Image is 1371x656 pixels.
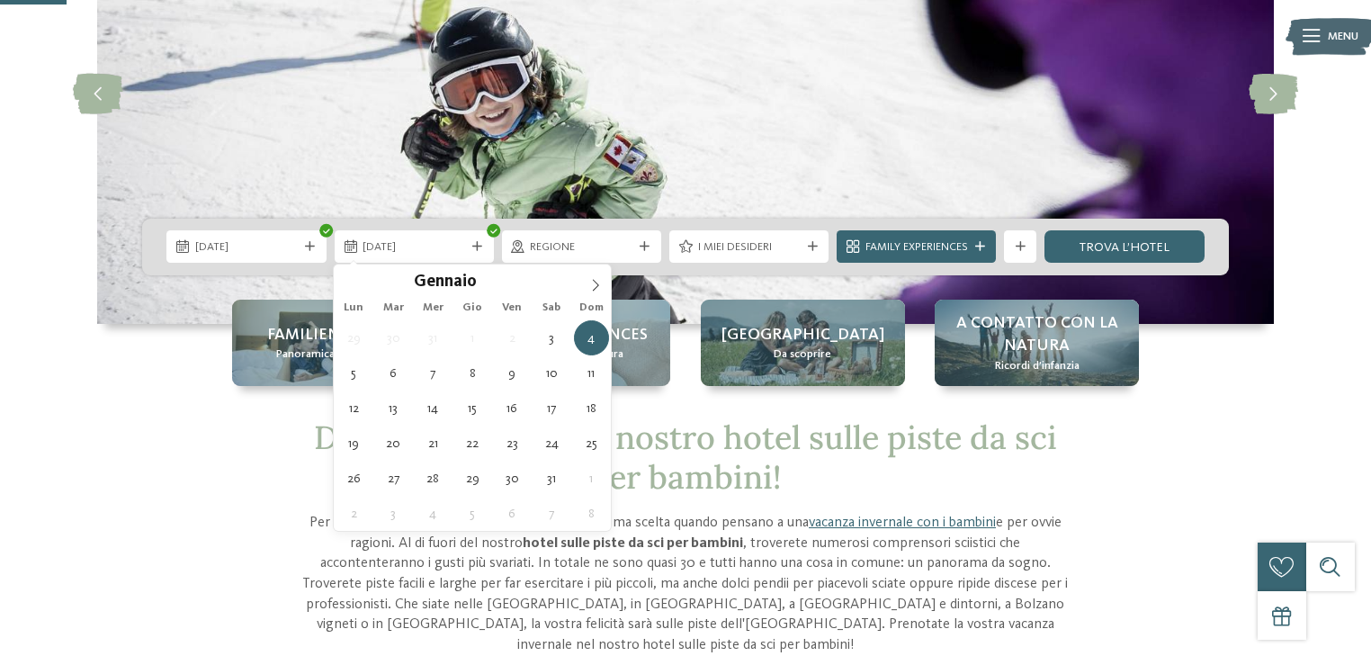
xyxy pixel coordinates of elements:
[455,391,490,426] span: Gennaio 15, 2026
[376,496,411,531] span: Febbraio 3, 2026
[336,320,372,355] span: Dicembre 29, 2025
[376,461,411,496] span: Gennaio 27, 2026
[574,355,609,391] span: Gennaio 11, 2026
[455,496,490,531] span: Febbraio 5, 2026
[453,302,492,314] span: Gio
[534,496,569,531] span: Febbraio 7, 2026
[701,300,905,386] a: Hotel sulle piste da sci per bambini: divertimento senza confini [GEOGRAPHIC_DATA] Da scoprire
[534,391,569,426] span: Gennaio 17, 2026
[1044,230,1204,263] a: trova l’hotel
[574,496,609,531] span: Febbraio 8, 2026
[495,320,530,355] span: Gennaio 2, 2026
[195,239,298,256] span: [DATE]
[574,320,609,355] span: Gennaio 4, 2026
[495,496,530,531] span: Febbraio 6, 2026
[267,324,400,346] span: Familienhotels
[574,391,609,426] span: Gennaio 18, 2026
[951,312,1123,357] span: A contatto con la natura
[721,324,884,346] span: [GEOGRAPHIC_DATA]
[276,346,392,363] span: Panoramica degli hotel
[534,320,569,355] span: Gennaio 3, 2026
[416,391,451,426] span: Gennaio 14, 2026
[376,355,411,391] span: Gennaio 6, 2026
[534,355,569,391] span: Gennaio 10, 2026
[416,426,451,461] span: Gennaio 21, 2026
[334,302,373,314] span: Lun
[523,536,743,551] strong: hotel sulle piste da sci per bambini
[995,358,1080,374] span: Ricordi d’infanzia
[455,426,490,461] span: Gennaio 22, 2026
[532,302,571,314] span: Sab
[336,426,372,461] span: Gennaio 19, 2026
[363,239,465,256] span: [DATE]
[455,355,490,391] span: Gennaio 8, 2026
[495,355,530,391] span: Gennaio 9, 2026
[376,426,411,461] span: Gennaio 20, 2026
[495,391,530,426] span: Gennaio 16, 2026
[416,320,451,355] span: Dicembre 31, 2025
[455,320,490,355] span: Gennaio 1, 2026
[336,496,372,531] span: Febbraio 2, 2026
[414,274,477,292] span: Gennaio
[336,355,372,391] span: Gennaio 5, 2026
[455,461,490,496] span: Gennaio 29, 2026
[495,461,530,496] span: Gennaio 30, 2026
[492,302,532,314] span: Ven
[413,302,453,314] span: Mer
[530,239,632,256] span: Regione
[698,239,801,256] span: I miei desideri
[774,346,831,363] span: Da scoprire
[477,272,536,291] input: Year
[300,513,1071,656] p: Per molte famiglie l'[GEOGRAPHIC_DATA] è la prima scelta quando pensano a una e per ovvie ragioni...
[416,461,451,496] span: Gennaio 28, 2026
[376,391,411,426] span: Gennaio 13, 2026
[935,300,1139,386] a: Hotel sulle piste da sci per bambini: divertimento senza confini A contatto con la natura Ricordi...
[232,300,436,386] a: Hotel sulle piste da sci per bambini: divertimento senza confini Familienhotels Panoramica degli ...
[416,496,451,531] span: Febbraio 4, 2026
[534,426,569,461] span: Gennaio 24, 2026
[534,461,569,496] span: Gennaio 31, 2026
[373,302,413,314] span: Mar
[809,516,996,530] a: vacanza invernale con i bambini
[865,239,968,256] span: Family Experiences
[571,302,611,314] span: Dom
[574,461,609,496] span: Febbraio 1, 2026
[314,417,1057,497] span: Dov’è che si va? Nel nostro hotel sulle piste da sci per bambini!
[416,355,451,391] span: Gennaio 7, 2026
[336,461,372,496] span: Gennaio 26, 2026
[376,320,411,355] span: Dicembre 30, 2025
[336,391,372,426] span: Gennaio 12, 2026
[495,426,530,461] span: Gennaio 23, 2026
[574,426,609,461] span: Gennaio 25, 2026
